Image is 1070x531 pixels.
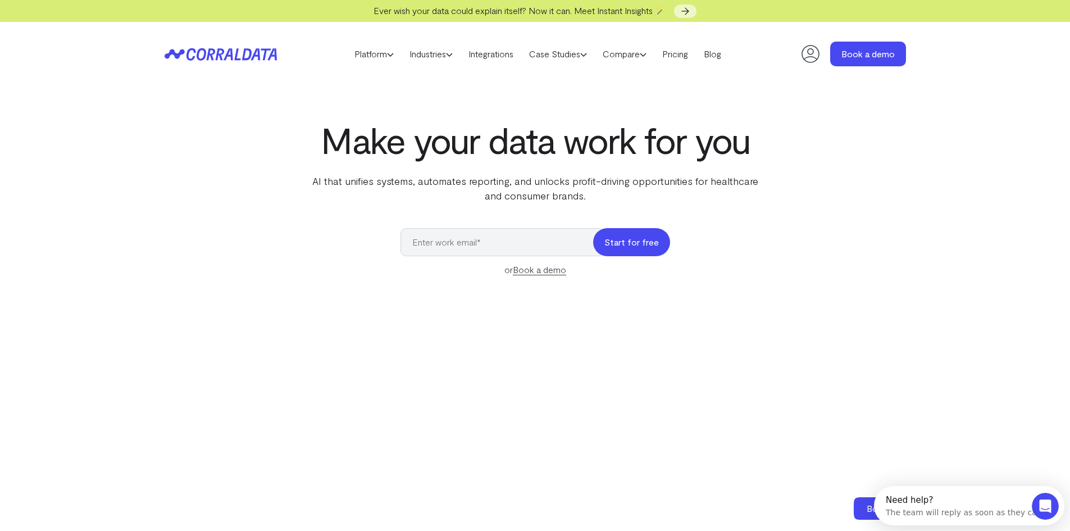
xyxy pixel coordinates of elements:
a: Industries [402,46,461,62]
a: Book a demo [513,264,566,275]
div: Open Intercom Messenger [4,4,201,35]
a: Book a demo [830,42,906,66]
iframe: Intercom live chat [1032,493,1059,520]
button: Start for free [593,228,670,256]
a: Pricing [654,46,696,62]
a: Case Studies [521,46,595,62]
a: Book a demo [854,497,932,520]
input: Enter work email* [400,228,604,256]
a: Blog [696,46,729,62]
p: AI that unifies systems, automates reporting, and unlocks profit-driving opportunities for health... [306,174,764,203]
span: Ever wish your data could explain itself? Now it can. Meet Instant Insights 🪄 [374,5,666,16]
div: Need help? [12,10,168,19]
a: Integrations [461,46,521,62]
a: Compare [595,46,654,62]
span: Book a demo [867,503,920,514]
div: The team will reply as soon as they can [12,19,168,30]
div: or [400,263,670,276]
h1: Make your data work for you [306,120,764,160]
a: Platform [347,46,402,62]
iframe: Intercom live chat discovery launcher [874,486,1064,525]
